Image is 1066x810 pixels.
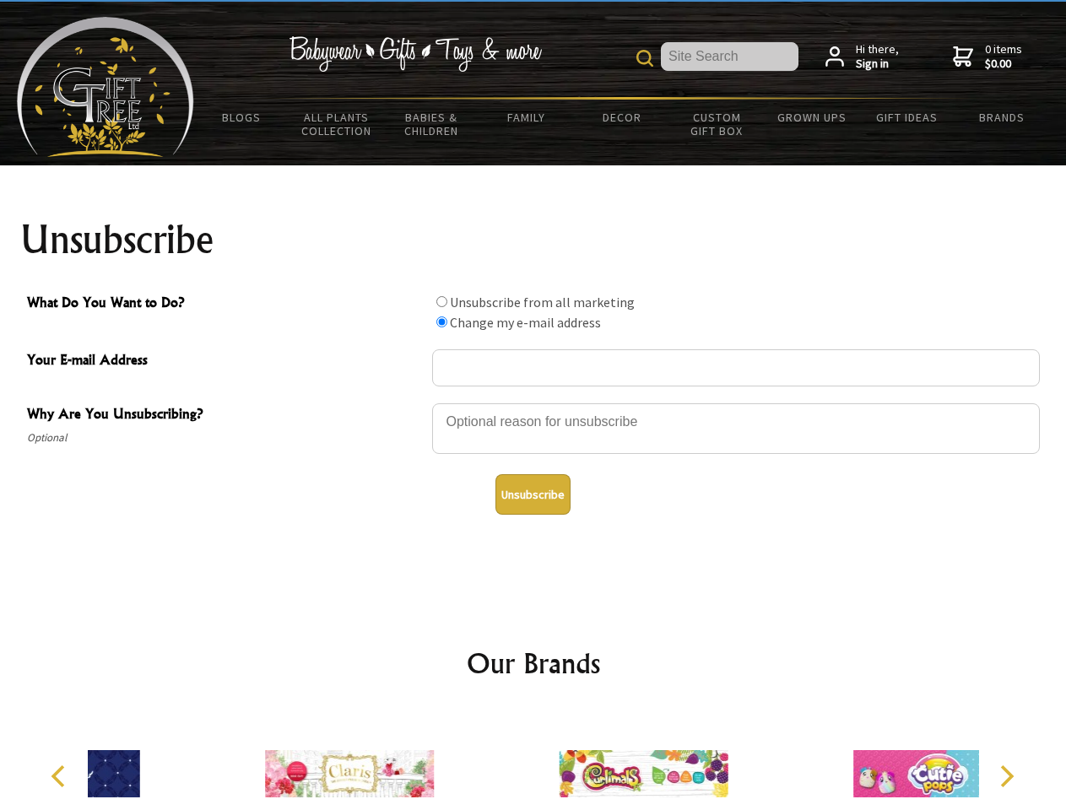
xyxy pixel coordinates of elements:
img: Babywear - Gifts - Toys & more [289,36,542,72]
label: Change my e-mail address [450,314,601,331]
strong: $0.00 [985,57,1022,72]
strong: Sign in [856,57,899,72]
a: Custom Gift Box [669,100,765,148]
a: Hi there,Sign in [825,42,899,72]
a: 0 items$0.00 [953,42,1022,72]
a: Decor [574,100,669,135]
span: Why Are You Unsubscribing? [27,403,424,428]
img: product search [636,50,653,67]
input: Your E-mail Address [432,349,1040,386]
img: Babyware - Gifts - Toys and more... [17,17,194,157]
textarea: Why Are You Unsubscribing? [432,403,1040,454]
a: Brands [955,100,1050,135]
span: Your E-mail Address [27,349,424,374]
button: Next [988,758,1025,795]
span: What Do You Want to Do? [27,292,424,316]
a: Grown Ups [764,100,859,135]
label: Unsubscribe from all marketing [450,294,635,310]
button: Unsubscribe [495,474,571,515]
span: Optional [27,428,424,448]
button: Previous [42,758,79,795]
span: Hi there, [856,42,899,72]
input: What Do You Want to Do? [436,296,447,307]
h2: Our Brands [34,643,1033,683]
a: Gift Ideas [859,100,955,135]
input: What Do You Want to Do? [436,316,447,327]
a: BLOGS [194,100,289,135]
span: 0 items [985,41,1022,72]
a: All Plants Collection [289,100,385,148]
h1: Unsubscribe [20,219,1047,260]
input: Site Search [661,42,798,71]
a: Family [479,100,575,135]
a: Babies & Children [384,100,479,148]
